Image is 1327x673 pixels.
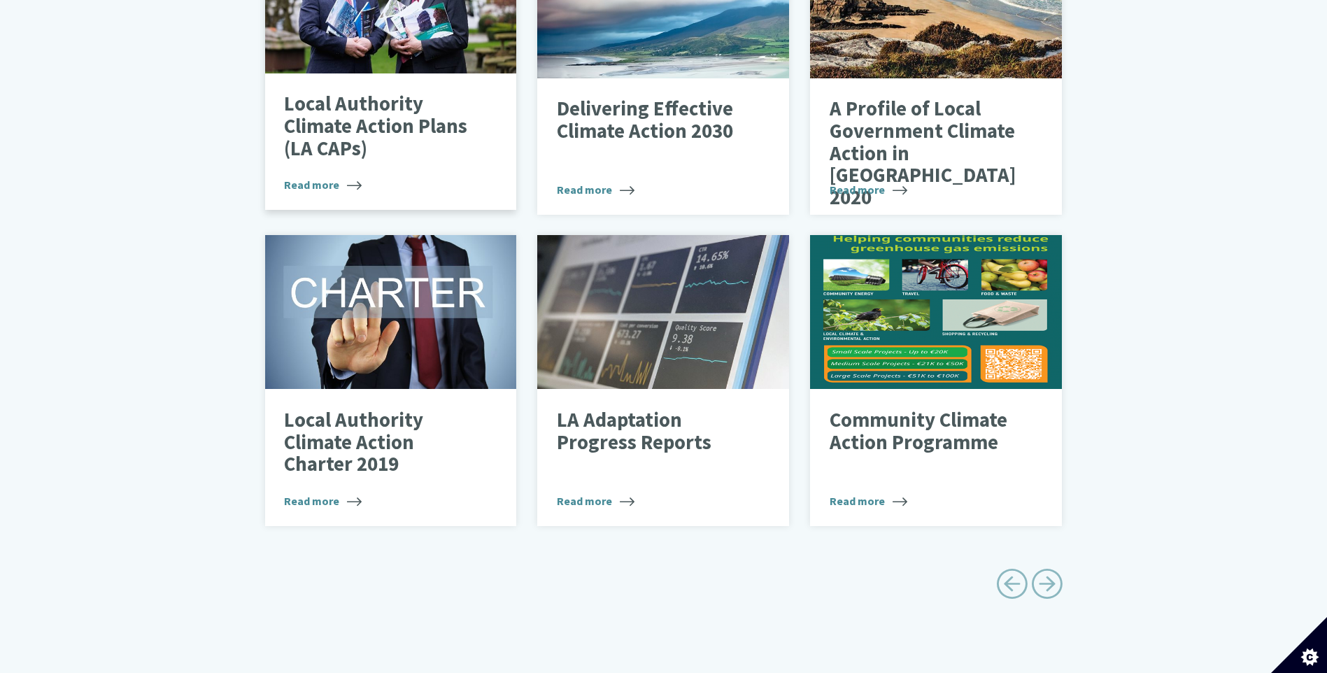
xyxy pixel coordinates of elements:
[996,563,1028,610] a: Previous page
[284,176,362,193] span: Read more
[557,409,749,453] p: LA Adaptation Progress Reports
[1271,617,1327,673] button: Set cookie preferences
[557,181,634,198] span: Read more
[537,235,789,526] a: LA Adaptation Progress Reports Read more
[830,181,907,198] span: Read more
[830,493,907,509] span: Read more
[284,493,362,509] span: Read more
[265,235,517,526] a: Local Authority Climate Action Charter 2019 Read more
[284,93,476,160] p: Local Authority Climate Action Plans (LA CAPs)
[830,98,1022,208] p: A Profile of Local Government Climate Action in [GEOGRAPHIC_DATA] 2020
[810,235,1062,526] a: Community Climate Action Programme Read more
[830,409,1022,453] p: Community Climate Action Programme
[557,98,749,142] p: Delivering Effective Climate Action 2030
[557,493,634,509] span: Read more
[284,409,476,476] p: Local Authority Climate Action Charter 2019
[1031,563,1063,610] a: Next page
